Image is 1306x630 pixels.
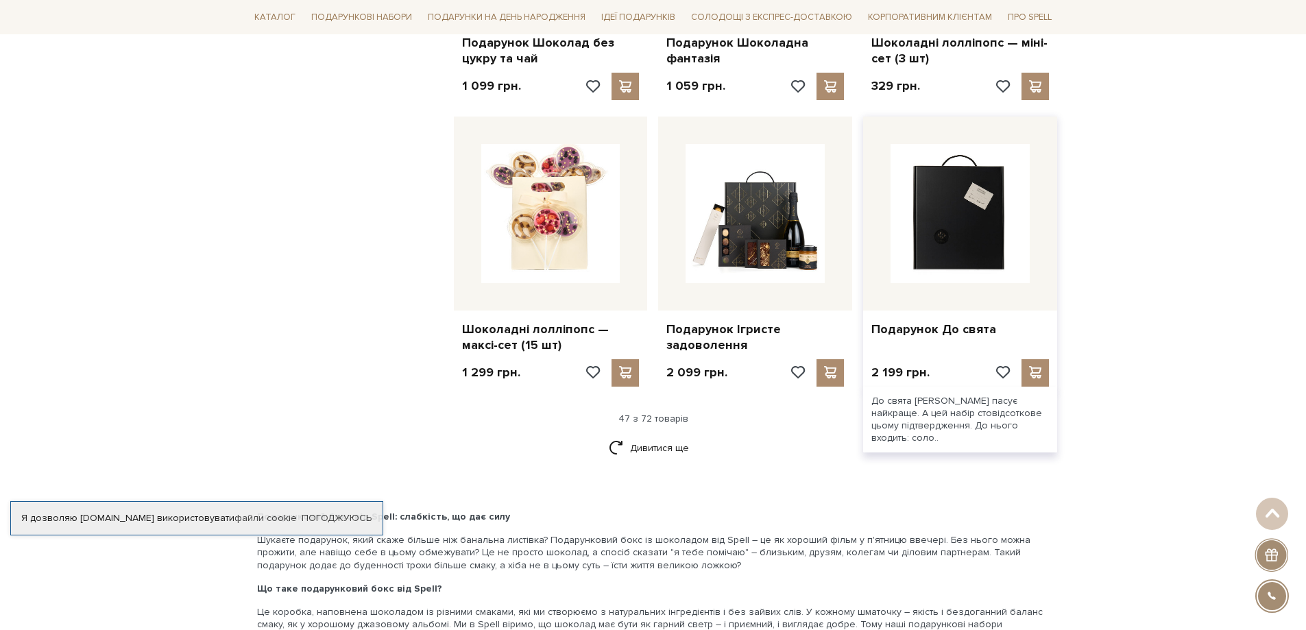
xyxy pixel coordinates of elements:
p: 2 099 грн. [666,365,727,380]
b: Подарунковий бокс від Spell: слабкість, що дає силу [257,511,510,522]
a: Подарунки на День народження [422,7,591,28]
p: 329 грн. [871,78,920,94]
a: Подарунок До свята [871,322,1049,337]
a: Дивитися ще [609,436,698,460]
div: До свята [PERSON_NAME] пасує найкраще. А цей набір стовідсоткове цьому підтвердження. До нього вх... [863,387,1057,453]
a: Подарункові набори [306,7,418,28]
a: Каталог [249,7,301,28]
img: Подарунок До свята [891,144,1030,283]
a: Ідеї подарунків [596,7,681,28]
a: Корпоративним клієнтам [862,7,997,28]
a: Шоколадні лолліпопс — максі-сет (15 шт) [462,322,640,354]
p: 1 099 грн. [462,78,521,94]
a: файли cookie [234,512,297,524]
a: Солодощі з експрес-доставкою [686,5,858,29]
p: 2 199 грн. [871,365,930,380]
a: Подарунок Шоколадна фантазія [666,35,844,67]
p: 1 299 грн. [462,365,520,380]
p: 1 059 грн. [666,78,725,94]
a: Про Spell [1002,7,1057,28]
p: Шукаєте подарунок, який скаже більше ніж банальна листівка? Подарунковий бокс із шоколадом від Sp... [257,534,1050,572]
b: Що таке подарунковий бокс від Spell? [257,583,442,594]
a: Шоколадні лолліпопс — міні-сет (3 шт) [871,35,1049,67]
a: Подарунок Шоколад без цукру та чай [462,35,640,67]
a: Подарунок Ігристе задоволення [666,322,844,354]
div: Я дозволяю [DOMAIN_NAME] використовувати [11,512,383,524]
div: 47 з 72 товарів [243,413,1063,425]
a: Погоджуюсь [302,512,372,524]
